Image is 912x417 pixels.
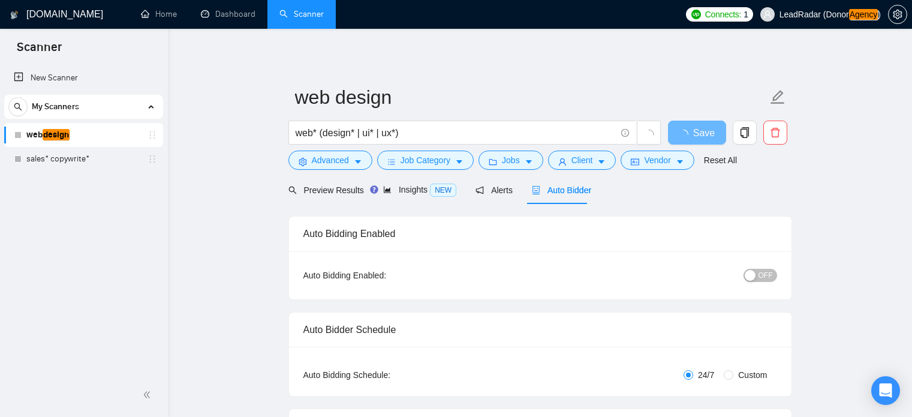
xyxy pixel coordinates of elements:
span: LeadRadar (Donor ) [779,10,881,19]
span: loading [679,130,693,139]
span: Insights [383,185,456,194]
span: Auto Bidder [532,185,591,195]
div: Auto Bidding Enabled [303,217,777,251]
span: user [558,157,567,166]
a: Reset All [704,154,737,167]
span: folder [489,157,497,166]
span: setting [299,157,307,166]
span: Scanner [7,38,71,64]
a: homeHome [141,9,177,19]
span: OFF [759,269,773,282]
button: Save [668,121,726,145]
span: Preview Results [288,185,364,195]
span: area-chart [383,185,392,194]
button: userClientcaret-down [548,151,616,170]
span: Client [571,154,593,167]
span: NEW [430,184,456,197]
button: copy [733,121,757,145]
div: Auto Bidding Schedule: [303,368,461,382]
span: caret-down [597,157,606,166]
a: sales* copywrite* [26,147,140,171]
span: 24/7 [693,368,719,382]
div: Open Intercom Messenger [871,376,900,405]
span: search [9,103,27,111]
span: Job Category [401,154,450,167]
li: New Scanner [4,66,163,90]
span: copy [733,127,756,138]
a: New Scanner [14,66,153,90]
span: caret-down [525,157,533,166]
div: Auto Bidder Schedule [303,313,777,347]
span: holder [148,130,157,140]
span: My Scanners [32,95,79,119]
em: Agency [849,9,878,20]
img: logo [10,5,19,25]
span: bars [387,157,396,166]
span: info-circle [621,129,629,137]
button: folderJobscaret-down [478,151,543,170]
span: Custom [733,368,772,382]
div: Tooltip anchor [369,184,380,195]
button: settingAdvancedcaret-down [288,151,372,170]
input: Search Freelance Jobs... [296,125,616,140]
span: double-left [143,389,155,401]
span: setting [889,10,907,19]
span: notification [475,186,484,194]
span: search [288,186,297,194]
span: Advanced [312,154,349,167]
a: setting [888,10,907,19]
span: idcard [631,157,639,166]
span: 1 [744,8,748,21]
span: holder [148,154,157,164]
button: barsJob Categorycaret-down [377,151,474,170]
span: delete [764,127,787,138]
span: user [763,10,772,19]
input: Scanner name... [295,82,767,112]
a: searchScanner [279,9,324,19]
span: loading [643,130,654,140]
span: Jobs [502,154,520,167]
li: My Scanners [4,95,163,171]
span: edit [770,89,785,105]
button: setting [888,5,907,24]
span: caret-down [676,157,684,166]
a: webdesign [26,123,140,147]
button: idcardVendorcaret-down [621,151,694,170]
button: delete [763,121,787,145]
a: dashboardDashboard [201,9,255,19]
span: Connects: [705,8,741,21]
span: Alerts [475,185,513,195]
span: caret-down [455,157,463,166]
div: Auto Bidding Enabled: [303,269,461,282]
span: robot [532,186,540,194]
img: upwork-logo.png [691,10,701,19]
span: Vendor [644,154,670,167]
button: search [8,97,28,116]
span: caret-down [354,157,362,166]
span: Save [693,125,715,140]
